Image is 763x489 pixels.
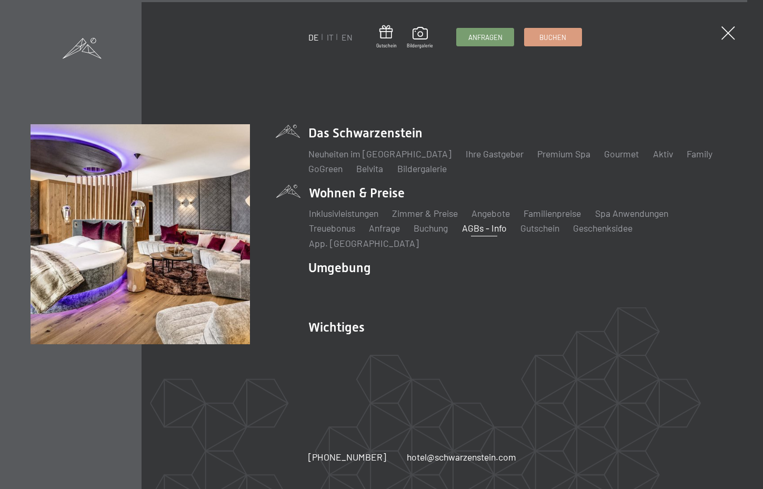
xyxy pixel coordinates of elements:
a: Anfrage [369,222,400,234]
a: Spa Anwendungen [595,207,668,219]
a: Buchung [414,222,448,234]
a: Bildergalerie [407,27,433,49]
a: IT [327,32,334,42]
a: Buchen [525,28,581,46]
a: hotel@schwarzenstein.com [407,451,516,464]
a: EN [342,32,353,42]
a: DE [308,32,319,42]
a: Ihre Gastgeber [466,148,524,159]
a: Treuebonus [308,222,355,234]
a: Premium Spa [537,148,590,159]
span: Anfragen [468,33,502,42]
a: Anfragen [457,28,514,46]
span: Gutschein [376,43,396,49]
a: Angebote [471,207,510,219]
a: Zimmer & Preise [392,207,458,219]
a: [PHONE_NUMBER] [308,451,386,464]
a: Familienpreise [524,207,581,219]
span: Buchen [539,33,566,42]
a: App. [GEOGRAPHIC_DATA] [308,237,418,249]
a: Aktiv [653,148,673,159]
span: Bildergalerie [407,43,433,49]
a: Gourmet [604,148,639,159]
a: GoGreen [308,163,343,174]
a: Bildergalerie [397,163,447,174]
a: Geschenksidee [573,222,633,234]
a: Gutschein [376,25,396,49]
a: Inklusivleistungen [308,207,378,219]
a: Neuheiten im [GEOGRAPHIC_DATA] [308,148,451,159]
a: AGBs - Info [461,222,506,234]
a: Gutschein [520,222,559,234]
a: Belvita [357,163,384,174]
a: Family [687,148,712,159]
span: [PHONE_NUMBER] [308,451,386,463]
